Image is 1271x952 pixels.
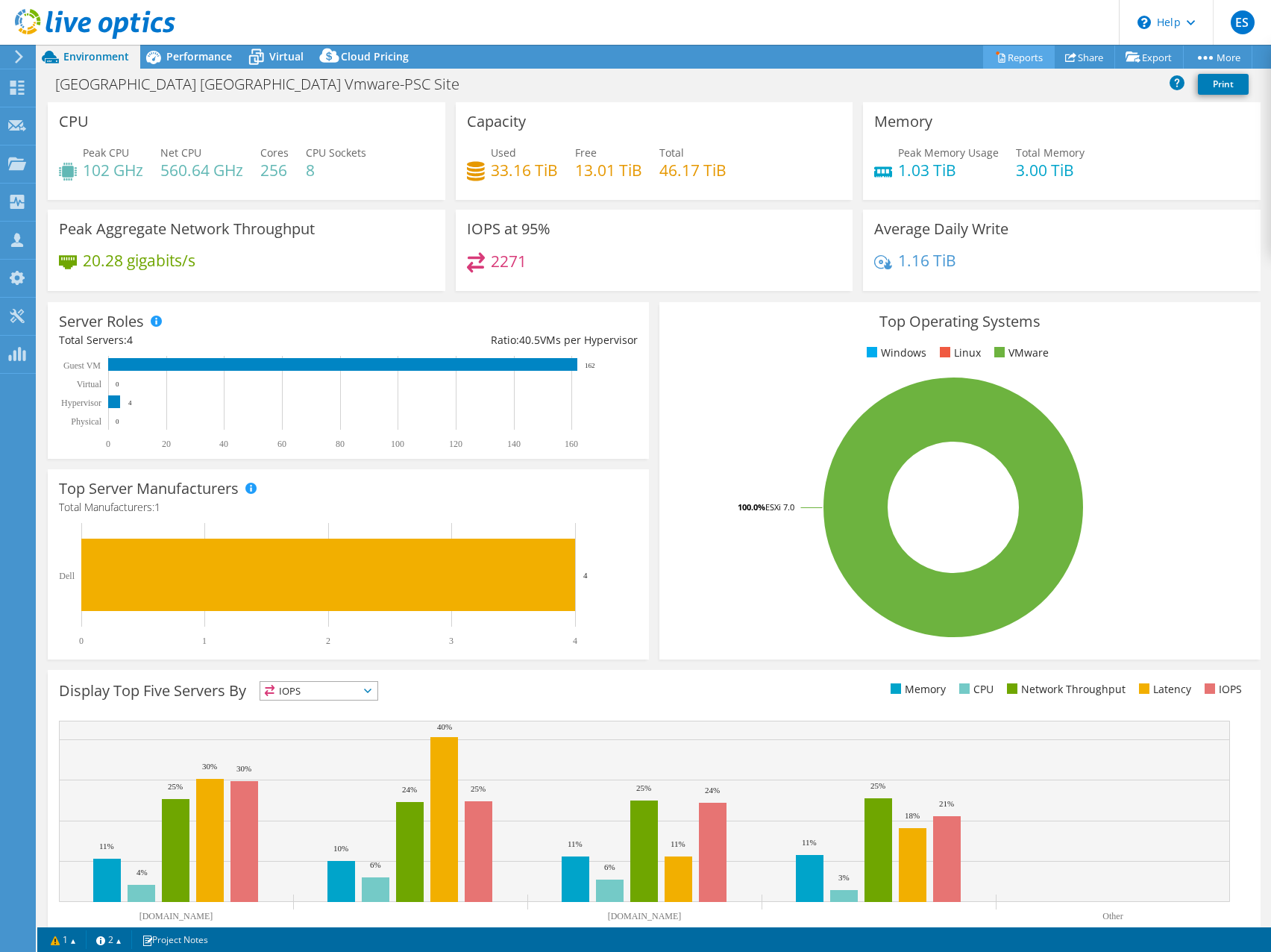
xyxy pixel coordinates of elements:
[991,345,1049,361] li: VMware
[106,439,110,449] text: 0
[507,439,521,449] text: 140
[1183,46,1252,69] a: More
[86,930,132,949] a: 2
[160,162,243,178] h4: 560.64 GHz
[59,313,144,330] h3: Server Roles
[131,930,219,949] a: Project Notes
[277,439,286,449] text: 60
[1016,162,1085,178] h4: 3.00 TiB
[370,860,381,869] text: 6%
[491,162,558,178] h4: 33.16 TiB
[168,782,183,791] text: 25%
[898,252,956,269] h4: 1.16 TiB
[983,46,1055,69] a: Reports
[583,571,588,580] text: 4
[738,501,765,513] tspan: 100.0%
[374,927,448,937] text: [DOMAIN_NAME]
[306,162,366,178] h4: 8
[1137,16,1151,29] svg: \n
[236,764,251,773] text: 30%
[48,76,483,93] h1: [GEOGRAPHIC_DATA] [GEOGRAPHIC_DATA] Vmware-PSC Site
[1135,681,1191,698] li: Latency
[874,221,1008,237] h3: Average Daily Write
[467,113,526,130] h3: Capacity
[77,379,102,389] text: Virtual
[765,501,794,513] tspan: ESXi 7.0
[59,113,89,130] h3: CPU
[636,783,651,792] text: 25%
[1003,681,1126,698] li: Network Throughput
[116,418,119,425] text: 0
[1054,46,1115,69] a: Share
[575,162,642,178] h4: 13.01 TiB
[1016,145,1085,160] span: Total Memory
[63,360,101,371] text: Guest VM
[136,868,148,877] text: 4%
[127,333,133,347] span: 4
[219,439,228,449] text: 40
[59,221,315,237] h3: Peak Aggregate Network Throughput
[936,345,981,361] li: Linux
[333,844,348,853] text: 10%
[71,416,101,427] text: Physical
[671,313,1249,330] h3: Top Operating Systems
[59,480,239,497] h3: Top Server Manufacturers
[870,781,885,790] text: 25%
[874,113,932,130] h3: Memory
[671,839,685,848] text: 11%
[83,162,143,178] h4: 102 GHz
[1231,10,1255,34] span: ES
[59,499,638,516] h4: Total Manufacturers:
[898,145,999,160] span: Peak Memory Usage
[705,786,720,795] text: 24%
[1114,46,1184,69] a: Export
[99,842,114,851] text: 11%
[1201,681,1242,698] li: IOPS
[842,927,916,937] text: [DOMAIN_NAME]
[491,253,527,269] h4: 2271
[79,636,84,646] text: 0
[306,145,366,160] span: CPU Sockets
[939,799,954,808] text: 21%
[568,839,583,848] text: 11%
[437,722,452,731] text: 40%
[604,862,615,871] text: 6%
[802,838,817,847] text: 11%
[166,49,232,63] span: Performance
[391,439,404,449] text: 100
[608,911,682,921] text: [DOMAIN_NAME]
[573,636,577,646] text: 4
[269,49,304,63] span: Virtual
[61,398,101,408] text: Hypervisor
[905,811,920,820] text: 18%
[341,49,409,63] span: Cloud Pricing
[260,162,289,178] h4: 256
[565,439,578,449] text: 160
[162,439,171,449] text: 20
[575,145,597,160] span: Free
[402,785,417,794] text: 24%
[83,252,195,269] h4: 20.28 gigabits/s
[348,332,638,348] div: Ratio: VMs per Hypervisor
[471,784,486,793] text: 25%
[1198,74,1249,95] a: Print
[128,399,132,407] text: 4
[63,49,129,63] span: Environment
[955,681,994,698] li: CPU
[491,145,516,160] span: Used
[863,345,926,361] li: Windows
[659,162,726,178] h4: 46.17 TiB
[449,636,454,646] text: 3
[160,145,201,160] span: Net CPU
[1102,911,1123,921] text: Other
[449,439,462,449] text: 120
[467,221,550,237] h3: IOPS at 95%
[83,145,129,160] span: Peak CPU
[116,381,119,388] text: 0
[260,682,377,700] span: IOPS
[260,145,289,160] span: Cores
[202,636,207,646] text: 1
[887,681,946,698] li: Memory
[585,362,595,369] text: 162
[326,636,330,646] text: 2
